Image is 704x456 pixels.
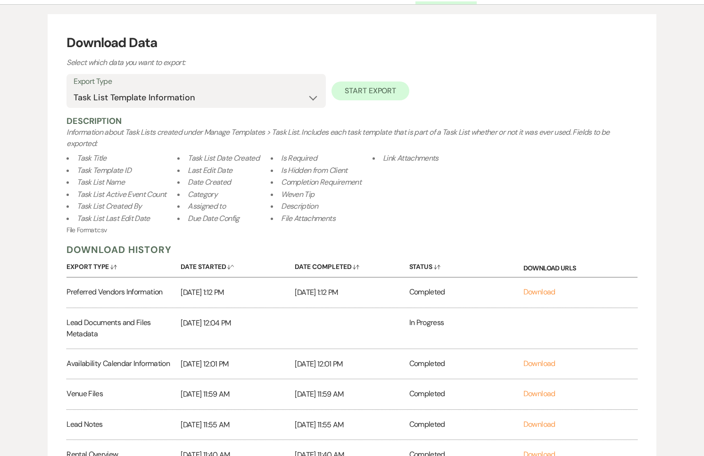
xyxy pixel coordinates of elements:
[271,200,361,212] li: Description
[177,152,259,164] li: Task List Date Created
[409,349,523,379] div: Completed
[181,256,295,274] button: Date Started
[409,308,523,349] div: In Progress
[271,188,361,201] li: Weven Tip
[177,164,259,177] li: Last Edit Date
[66,379,181,409] div: Venue Files
[331,81,409,100] button: Start Export
[66,349,181,379] div: Availability Calendar Information
[66,115,638,127] h5: Description
[177,176,259,188] li: Date Created
[177,212,259,225] li: Due Date Config
[66,244,638,256] h5: Download History
[271,152,361,164] li: Is Required
[177,200,259,212] li: Assigned to
[181,388,295,400] p: [DATE] 11:59 AM
[409,410,523,440] div: Completed
[373,152,439,164] li: Link Attachments
[66,212,166,225] li: Task List Last Edit Date
[295,286,409,299] p: [DATE] 1:12 PM
[66,164,166,177] li: Task Template ID
[66,225,638,235] p: File Format: csv
[181,358,295,370] p: [DATE] 12:01 PM
[409,277,523,308] div: Completed
[523,419,555,429] a: Download
[66,410,181,440] div: Lead Notes
[74,75,319,89] label: Export Type
[66,256,181,274] button: Export Type
[66,188,166,201] li: Task List Active Event Count
[181,419,295,431] p: [DATE] 11:55 AM
[66,127,638,225] span: Fields to be exported:
[409,379,523,409] div: Completed
[66,200,166,212] li: Task List Created By
[66,308,181,349] div: Lead Documents and Files Metadata
[295,256,409,274] button: Date Completed
[177,188,259,201] li: Category
[523,287,555,297] a: Download
[66,127,638,225] div: Information about Task Lists created under Manage Templates > Task List. Includes each task templ...
[295,419,409,431] p: [DATE] 11:55 AM
[523,358,555,368] a: Download
[523,256,638,277] div: Download URLs
[523,389,555,399] a: Download
[181,286,295,299] p: [DATE] 1:12 PM
[66,277,181,308] div: Preferred Vendors Information
[271,164,361,177] li: Is Hidden from Client
[66,33,638,53] h3: Download Data
[271,212,361,225] li: File Attachments
[295,358,409,370] p: [DATE] 12:01 PM
[181,317,295,329] p: [DATE] 12:04 PM
[66,176,166,188] li: Task List Name
[295,388,409,400] p: [DATE] 11:59 AM
[66,57,397,69] p: Select which data you want to export:
[66,152,166,164] li: Task Title
[409,256,523,274] button: Status
[271,176,361,188] li: Completion Requirement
